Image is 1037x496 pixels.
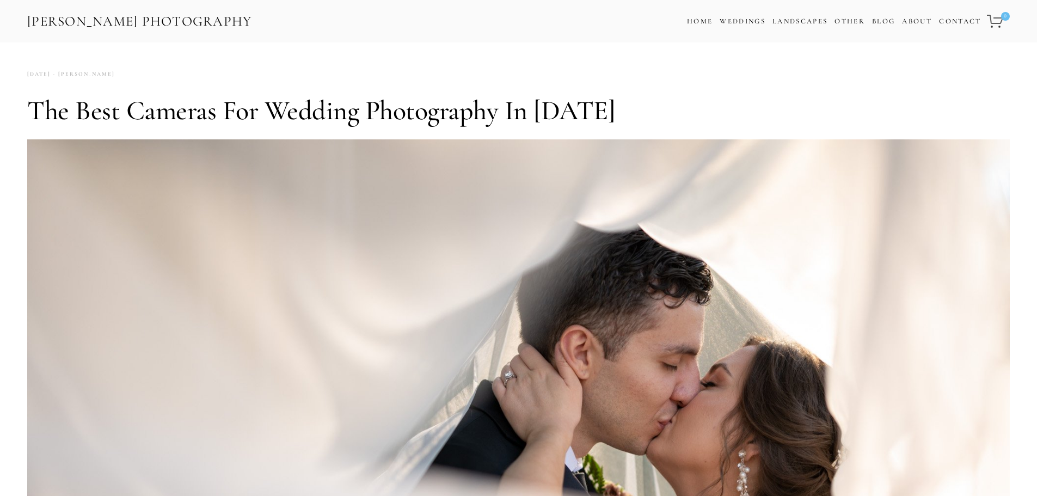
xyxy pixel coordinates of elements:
time: [DATE] [27,67,51,82]
a: Landscapes [772,17,827,26]
a: 0 items in cart [985,8,1011,34]
a: Blog [872,14,895,29]
span: 0 [1001,12,1010,21]
h1: The Best Cameras for Wedding Photography in [DATE] [27,94,1010,127]
a: About [902,14,932,29]
a: Weddings [720,17,765,26]
a: [PERSON_NAME] [51,67,115,82]
a: Other [834,17,865,26]
a: [PERSON_NAME] Photography [26,9,253,34]
a: Contact [939,14,981,29]
a: Home [687,14,713,29]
